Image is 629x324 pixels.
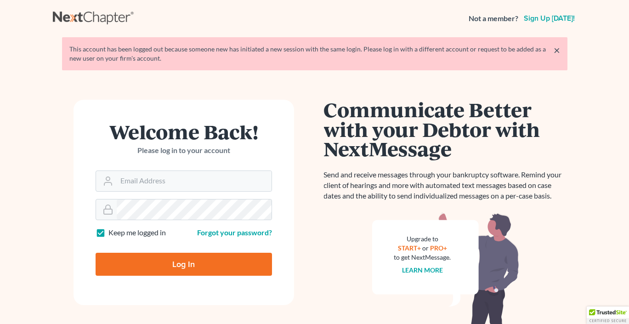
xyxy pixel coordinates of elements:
div: Upgrade to [394,234,451,244]
a: × [554,45,560,56]
strong: Not a member? [469,13,518,24]
div: TrustedSite Certified [587,307,629,324]
span: or [422,244,429,252]
a: Forgot your password? [197,228,272,237]
div: This account has been logged out because someone new has initiated a new session with the same lo... [69,45,560,63]
a: PRO+ [430,244,447,252]
p: Send and receive messages through your bankruptcy software. Remind your client of hearings and mo... [324,170,567,201]
a: Learn more [402,266,443,274]
h1: Welcome Back! [96,122,272,142]
p: Please log in to your account [96,145,272,156]
div: to get NextMessage. [394,253,451,262]
a: START+ [398,244,421,252]
label: Keep me logged in [108,227,166,238]
a: Sign up [DATE]! [522,15,577,22]
h1: Communicate Better with your Debtor with NextMessage [324,100,567,159]
input: Email Address [117,171,272,191]
input: Log In [96,253,272,276]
